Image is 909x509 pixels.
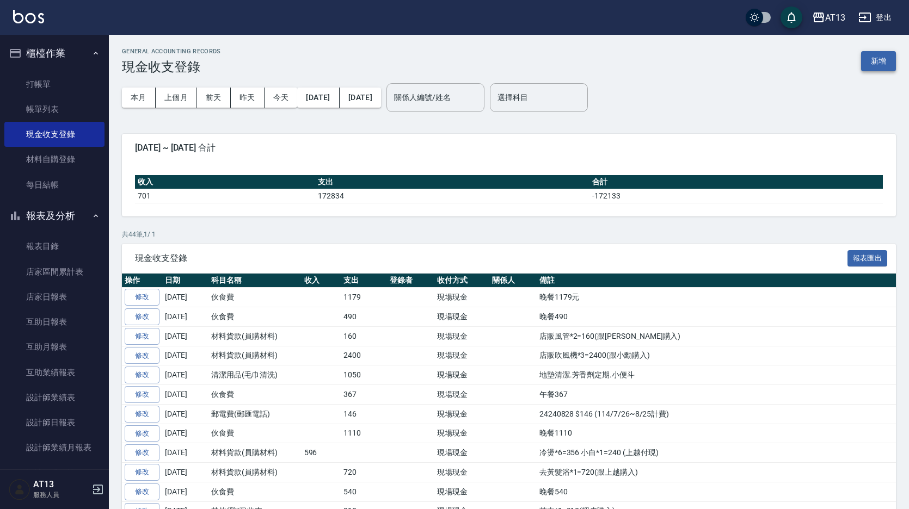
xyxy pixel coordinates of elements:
td: 現場現金 [434,443,489,463]
td: 現場現金 [434,424,489,443]
td: 367 [341,385,387,405]
td: 地墊清潔.芳香劑定期.小便斗 [537,365,896,385]
th: 收入 [135,175,315,189]
td: [DATE] [162,307,208,327]
td: 店販風管*2=160(跟[PERSON_NAME]購入) [537,326,896,346]
img: Person [9,479,30,500]
td: 伙食費 [208,482,302,501]
button: save [781,7,802,28]
td: 1050 [341,365,387,385]
button: 前天 [197,88,231,108]
a: 每日結帳 [4,172,105,197]
a: 報表匯出 [847,252,888,263]
span: 現金收支登錄 [135,253,847,264]
td: 材料貨款(員購材料) [208,346,302,365]
th: 登錄者 [387,274,434,288]
td: 郵電費(郵匯電話) [208,404,302,424]
button: 本月 [122,88,156,108]
td: 現場現金 [434,404,489,424]
a: 現金收支登錄 [4,122,105,147]
th: 操作 [122,274,162,288]
th: 科目名稱 [208,274,302,288]
a: 修改 [125,347,159,364]
th: 備註 [537,274,896,288]
span: [DATE] ~ [DATE] 合計 [135,142,883,153]
td: 伙食費 [208,385,302,405]
td: 1179 [341,288,387,307]
a: 互助月報表 [4,334,105,359]
td: 現場現金 [434,326,489,346]
td: [DATE] [162,463,208,482]
td: 晚餐540 [537,482,896,501]
td: 材料貨款(員購材料) [208,326,302,346]
th: 合計 [589,175,883,189]
td: 2400 [341,346,387,365]
a: 設計師日報表 [4,410,105,435]
td: 596 [302,443,341,463]
td: 146 [341,404,387,424]
a: 打帳單 [4,72,105,97]
td: 冷燙*6=356 小白*1=240 (上越付現) [537,443,896,463]
td: 現場現金 [434,346,489,365]
td: 去黃髮浴*1=720(跟上越購入) [537,463,896,482]
td: 490 [341,307,387,327]
a: 設計師業績月報表 [4,435,105,460]
td: [DATE] [162,288,208,307]
td: 現場現金 [434,288,489,307]
a: 修改 [125,386,159,403]
td: 材料貨款(員購材料) [208,463,302,482]
button: 今天 [265,88,298,108]
p: 共 44 筆, 1 / 1 [122,229,896,239]
td: 540 [341,482,387,501]
td: 現場現金 [434,385,489,405]
td: [DATE] [162,404,208,424]
h2: GENERAL ACCOUNTING RECORDS [122,48,221,55]
td: 701 [135,189,315,203]
td: 晚餐1179元 [537,288,896,307]
td: 晚餐1110 [537,424,896,443]
a: 報表目錄 [4,234,105,259]
h5: AT13 [33,479,89,490]
td: 160 [341,326,387,346]
td: [DATE] [162,346,208,365]
th: 日期 [162,274,208,288]
td: [DATE] [162,326,208,346]
td: 24240828 $146 (114/7/26~8/25計費) [537,404,896,424]
td: 伙食費 [208,288,302,307]
td: [DATE] [162,385,208,405]
img: Logo [13,10,44,23]
button: 櫃檯作業 [4,39,105,67]
td: 伙食費 [208,307,302,327]
td: 晚餐490 [537,307,896,327]
a: 修改 [125,328,159,345]
p: 服務人員 [33,490,89,500]
a: 新增 [861,55,896,66]
td: 172834 [315,189,589,203]
td: [DATE] [162,365,208,385]
button: 報表匯出 [847,250,888,267]
a: 修改 [125,444,159,461]
th: 收付方式 [434,274,489,288]
a: 店家區間累計表 [4,259,105,284]
td: 店販吹風機*3=2400(跟小勳購入) [537,346,896,365]
button: [DATE] [340,88,381,108]
a: 店家日報表 [4,284,105,309]
td: 1110 [341,424,387,443]
button: AT13 [808,7,850,29]
a: 修改 [125,464,159,481]
td: 現場現金 [434,482,489,501]
td: 伙食費 [208,424,302,443]
a: 材料自購登錄 [4,147,105,172]
td: [DATE] [162,482,208,501]
h3: 現金收支登錄 [122,59,221,75]
th: 支出 [315,175,589,189]
a: 設計師業績表 [4,385,105,410]
td: [DATE] [162,443,208,463]
button: 上個月 [156,88,197,108]
a: 修改 [125,308,159,325]
a: 互助日報表 [4,309,105,334]
button: 報表及分析 [4,202,105,230]
th: 收入 [302,274,341,288]
button: 新增 [861,51,896,71]
td: 現場現金 [434,463,489,482]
